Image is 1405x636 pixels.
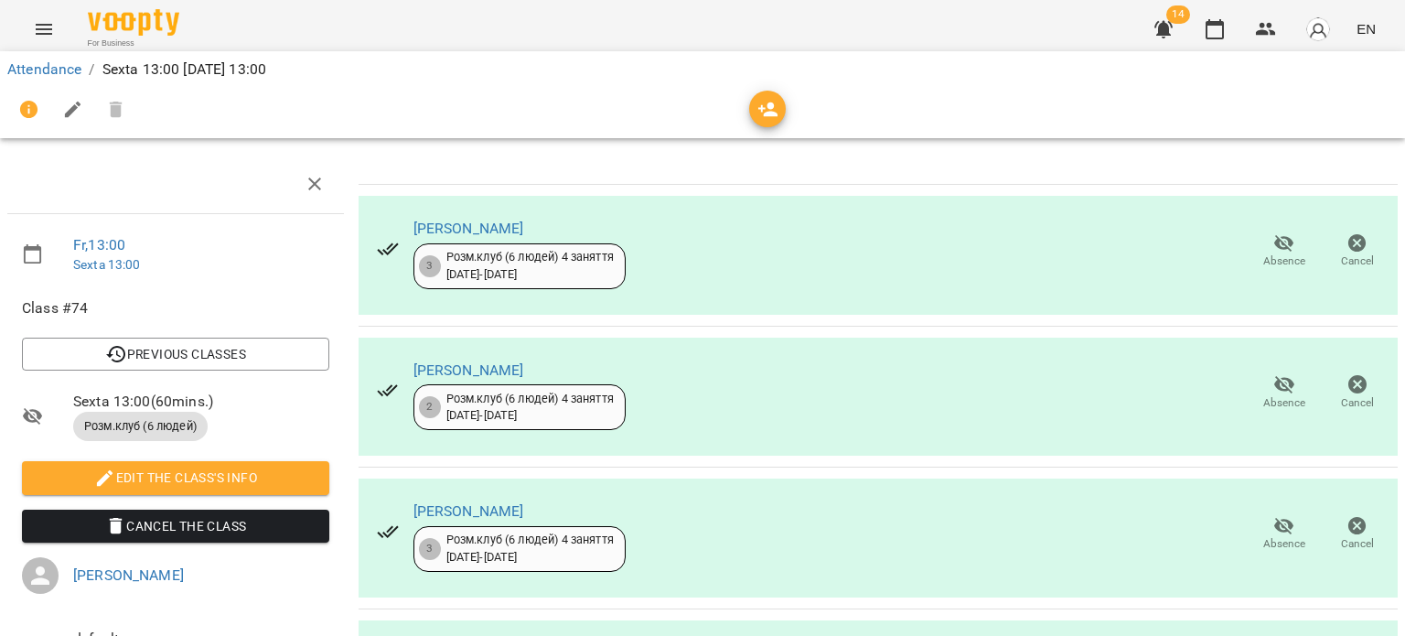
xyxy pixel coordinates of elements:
nav: breadcrumb [7,59,1398,81]
span: EN [1357,19,1376,38]
button: EN [1349,12,1383,46]
a: [PERSON_NAME] [73,566,184,584]
a: [PERSON_NAME] [413,361,524,379]
a: Sexta 13:00 [73,257,141,272]
a: [PERSON_NAME] [413,220,524,237]
span: Sexta 13:00 ( 60 mins. ) [73,391,329,413]
button: Cancel [1321,226,1394,277]
span: Cancel the class [37,515,315,537]
div: Розм.клуб (6 людей) 4 заняття [DATE] - [DATE] [446,249,614,283]
button: Cancel [1321,509,1394,560]
button: Edit the class's Info [22,461,329,494]
p: Sexta 13:00 [DATE] 13:00 [102,59,267,81]
img: Voopty Logo [88,9,179,36]
span: Розм.клуб (6 людей) [73,418,208,435]
span: Cancel [1341,395,1374,411]
div: Розм.клуб (6 людей) 4 заняття [DATE] - [DATE] [446,391,614,425]
span: Previous Classes [37,343,315,365]
span: For Business [88,38,179,49]
span: Absence [1263,253,1305,269]
span: Cancel [1341,536,1374,552]
button: Cancel the class [22,510,329,543]
li: / [89,59,94,81]
a: [PERSON_NAME] [413,502,524,520]
button: Cancel [1321,367,1394,418]
div: 3 [419,538,441,560]
button: Absence [1248,367,1321,418]
img: avatar_s.png [1305,16,1331,42]
div: 2 [419,396,441,418]
button: Absence [1248,226,1321,277]
div: 3 [419,255,441,277]
span: Edit the class's Info [37,467,315,489]
button: Menu [22,7,66,51]
a: Fr , 13:00 [73,236,125,253]
span: 14 [1166,5,1190,24]
button: Previous Classes [22,338,329,371]
a: Attendance [7,60,81,78]
span: Absence [1263,395,1305,411]
button: Absence [1248,509,1321,560]
span: Class #74 [22,297,329,319]
span: Absence [1263,536,1305,552]
div: Розм.клуб (6 людей) 4 заняття [DATE] - [DATE] [446,532,614,566]
span: Cancel [1341,253,1374,269]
